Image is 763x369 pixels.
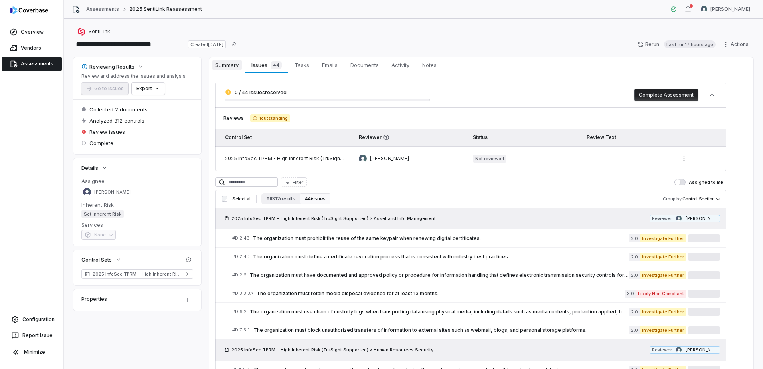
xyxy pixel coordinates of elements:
[232,229,720,247] a: #D.2.4BThe organization must prohibit the reuse of the same keypair when renewing digital certifi...
[89,106,148,113] span: Collected 2 documents
[86,6,119,12] a: Assessments
[93,271,182,277] span: 2025 InfoSec TPRM - High Inherent Risk (TruSight Supported)
[640,253,686,261] span: Investigate Further
[720,38,753,50] button: Actions
[89,28,110,35] span: SentiLink
[250,114,290,122] span: 1 outstanding
[629,271,640,279] span: 2.0
[79,60,146,74] button: Reviewing Results
[79,161,110,175] button: Details
[696,3,755,15] button: Curtis Nohl avatar[PERSON_NAME]
[281,177,307,187] button: Filter
[227,37,241,52] button: Copy link
[2,41,62,55] a: Vendors
[225,155,346,162] div: 2025 InfoSec TPRM - High Inherent Risk (TruSight Supported)
[587,155,665,162] div: -
[253,327,629,333] span: The organization must block unauthorized transfers of information to external sites such as webma...
[3,328,60,343] button: Report Issue
[686,347,718,353] span: [PERSON_NAME]
[232,290,253,296] span: # D.3.3.3A
[89,139,113,147] span: Complete
[640,308,686,316] span: Investigate Further
[232,284,720,302] a: #D.3.3.3AThe organization must retain media disposal evidence for at least 13 months.3.0Likely No...
[250,272,629,278] span: The organization must have documented and approved policy or procedure for information handling t...
[701,6,707,12] img: Curtis Nohl avatar
[473,155,506,163] span: Not reviewed
[253,235,629,242] span: The organization must prohibit the reuse of the same keypair when renewing digital certificates.
[83,188,91,196] img: Jason Boland avatar
[232,321,720,339] a: #D.7.5.1The organization must block unauthorized transfers of information to external sites such ...
[676,216,682,221] img: Curtis Nohl avatar
[231,215,436,222] span: 2025 InfoSec TPRM - High Inherent Risk (TruSight Supported) > Asset and Info Management
[636,290,686,298] span: Likely Non Compliant
[473,134,488,140] span: Status
[81,73,186,79] p: Review and address the issues and analysis
[674,179,686,185] button: Assigned to me
[81,164,98,171] span: Details
[81,256,112,263] span: Control Sets
[75,24,113,39] button: https://sentilink.com/SentiLink
[223,115,244,121] span: Reviews
[686,216,718,222] span: [PERSON_NAME]
[629,234,640,242] span: 2.0
[94,189,131,195] span: [PERSON_NAME]
[710,6,750,12] span: [PERSON_NAME]
[663,196,682,202] span: Group by
[640,234,686,242] span: Investigate Further
[633,38,720,50] button: RerunLast run17 hours ago
[232,327,250,333] span: # D.7.5.1
[81,177,193,184] dt: Assignee
[81,210,124,218] span: Set Inherent Risk
[370,155,409,162] span: [PERSON_NAME]
[652,216,672,222] span: Reviewer
[79,252,124,267] button: Control Sets
[676,347,682,353] img: Curtis Nohl avatar
[257,290,625,297] span: The organization must retain media disposal evidence for at least 13 months.
[89,128,125,135] span: Review issues
[10,6,48,14] img: logo-D7KZi-bG.svg
[129,6,202,12] span: 2025 SentiLink Reassessment
[587,134,616,140] span: Review Text
[300,193,330,204] button: 44 issues
[347,60,382,70] span: Documents
[652,347,672,353] span: Reviewer
[674,179,723,185] label: Assigned to me
[629,253,640,261] span: 2.0
[634,89,698,101] button: Complete Assessment
[235,89,287,95] span: 0 / 44 issues resolved
[3,312,60,327] a: Configuration
[232,303,720,321] a: #D.6.2The organization must use chain of custody logs when transporting data using physical media...
[212,60,242,70] span: Summary
[359,134,460,141] span: Reviewer
[81,269,193,279] a: 2025 InfoSec TPRM - High Inherent Risk (TruSight Supported)
[664,40,716,48] span: Last run 17 hours ago
[231,347,433,353] span: 2025 InfoSec TPRM - High Inherent Risk (TruSight Supported) > Human Resources Security
[232,196,251,202] span: Select all
[419,60,440,70] span: Notes
[250,309,629,315] span: The organization must use chain of custody logs when transporting data using physical media, incl...
[388,60,413,70] span: Activity
[232,309,247,315] span: # D.6.2
[640,326,686,334] span: Investigate Further
[222,196,227,202] input: Select all
[359,155,367,163] img: Curtis Nohl avatar
[81,221,193,228] dt: Services
[3,344,60,360] button: Minimize
[291,60,312,70] span: Tasks
[232,254,250,260] span: # D.2.4D
[81,201,193,208] dt: Inherent Risk
[261,193,300,204] button: All 312 results
[629,326,640,334] span: 2.0
[293,179,303,185] span: Filter
[225,134,252,140] span: Control Set
[629,308,640,316] span: 2.0
[232,235,250,241] span: # D.2.4B
[248,60,285,71] span: Issues
[2,25,62,39] a: Overview
[81,63,134,70] div: Reviewing Results
[625,290,636,298] span: 3.0
[319,60,341,70] span: Emails
[253,254,629,260] span: The organization must define a certificate revocation process that is consistent with industry be...
[232,248,720,266] a: #D.2.4DThe organization must define a certificate revocation process that is consistent with indu...
[89,117,144,124] span: Analyzed 312 controls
